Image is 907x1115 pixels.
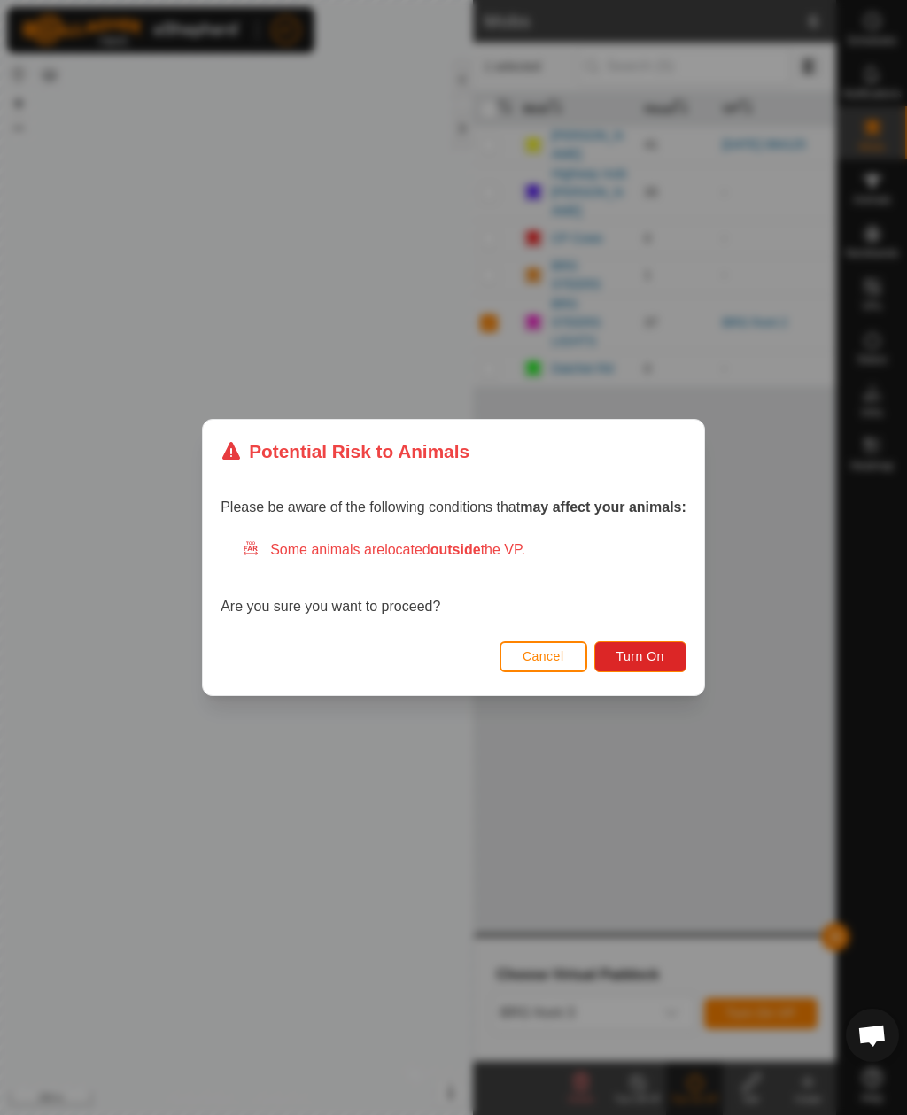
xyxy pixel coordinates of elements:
strong: outside [430,542,481,557]
span: Cancel [523,649,564,663]
div: Are you sure you want to proceed? [221,539,686,617]
button: Cancel [500,641,587,672]
span: Turn On [616,649,664,663]
button: Turn On [594,641,686,672]
strong: may affect your animals: [520,499,686,515]
div: Potential Risk to Animals [221,437,469,465]
span: located the VP. [384,542,525,557]
div: Some animals are [242,539,686,561]
span: Please be aware of the following conditions that [221,499,686,515]
div: Open chat [846,1009,899,1062]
